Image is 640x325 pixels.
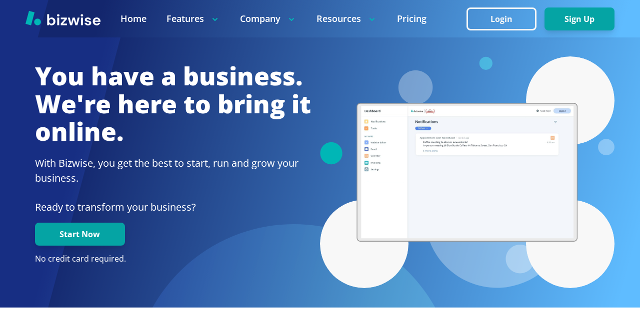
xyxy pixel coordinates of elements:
[25,10,100,25] img: Bizwise Logo
[316,12,377,25] p: Resources
[466,7,536,30] button: Login
[35,200,311,215] p: Ready to transform your business?
[397,12,426,25] a: Pricing
[35,223,125,246] button: Start Now
[544,7,614,30] button: Sign Up
[166,12,220,25] p: Features
[35,230,125,239] a: Start Now
[120,12,146,25] a: Home
[240,12,296,25] p: Company
[35,254,311,265] p: No credit card required.
[35,156,311,186] h2: With Bizwise, you get the best to start, run and grow your business.
[544,14,614,24] a: Sign Up
[466,14,544,24] a: Login
[35,62,311,146] h1: You have a business. We're here to bring it online.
